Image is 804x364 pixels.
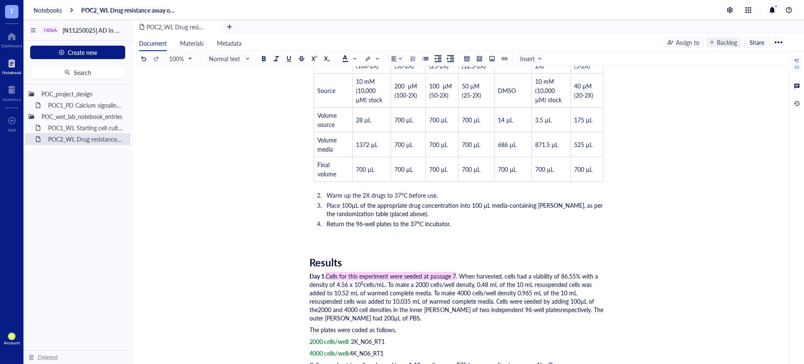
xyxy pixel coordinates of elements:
[535,165,554,173] span: 700 µL
[361,280,363,286] span: 5
[217,39,242,47] span: Metadata
[750,39,764,46] span: Share
[520,55,542,62] span: Insert
[30,66,125,79] button: Search
[394,165,413,173] span: 700 µL
[309,297,596,314] span: µL of the
[309,272,325,280] span: Day 1
[317,160,336,178] span: Final volume
[498,140,516,149] span: 686 µL
[574,82,593,99] span: 40 µM (20-2X)
[1,43,22,48] div: Dashboard
[356,116,371,124] span: 28 µL
[574,116,593,124] span: 175 µL
[317,136,338,153] span: Volume media
[3,83,21,102] a: Inventory
[180,39,204,47] span: Materials
[81,6,176,14] a: POC2_WL Drug resistance assay on N06A library
[326,272,456,280] span: Cells for this experiment were seeded at passage 7
[309,255,342,269] span: Results
[351,337,385,346] span: 2K_N06_RT1
[574,165,593,173] span: 700 µL
[429,140,448,149] span: 700 µL
[317,86,335,95] span: Source
[327,219,451,228] span: Return the 96-well plates to the 37°C incubator.
[38,88,127,100] div: POC_project_design
[462,82,481,99] span: 50 µM (25-2X)
[309,337,350,346] span: 2000 cells/well:
[2,70,21,75] div: Notebook
[33,6,62,14] a: Notebooks
[717,38,737,47] div: Backlog
[394,140,413,149] span: 700 µL
[744,37,770,47] button: Share
[574,140,593,149] span: 525 µL
[535,116,551,124] span: 3.5 µL
[44,27,57,33] div: N06A
[2,57,21,75] a: Notebook
[317,111,338,129] span: Volume source
[139,39,167,47] span: Document
[462,116,480,124] span: 700 µL
[10,335,14,338] span: PO
[394,314,421,322] span: µL of PBS.
[462,140,480,149] span: 700 µL
[350,349,384,357] span: 4K_N06_RT1
[74,69,91,76] span: Search
[3,97,21,102] div: Inventory
[356,140,378,149] span: 1372 µL
[498,86,516,95] span: DMSO
[10,5,14,16] span: T
[68,49,97,56] span: Create new
[535,77,562,104] span: 10 mM (10,000 µM) stock
[348,349,350,357] span: :
[44,133,127,145] div: POC2_WL Drug resistance assay on N06A library
[309,280,593,305] span: cells/mL. To make a 2000 cells/well density, 0.48 mL of the 10 mL resuspended cells was added to ...
[394,82,419,99] span: 200 µM (100-2X)
[794,64,799,70] div: AI
[535,140,558,149] span: 871.5 µL
[38,111,127,122] div: POC_wet_lab_notebook_entries
[325,272,326,280] span: .
[44,99,127,111] div: POC1_PD Calcium signaling screen of N06A library
[30,46,125,59] button: Create new
[676,38,699,47] div: Assign to
[429,116,448,124] span: 700 µL
[327,201,352,209] span: Place 100
[429,82,454,99] span: 100 µM (50-2X)
[356,165,374,173] span: 700 µL
[394,116,413,124] span: 700 µL
[498,165,516,173] span: 700 µL
[62,26,162,34] span: [N11250025] AD in GBM project-POC
[309,325,396,334] span: The plates were coded as follows,
[4,340,20,345] div: Account
[44,122,127,134] div: POC1_WL Starting cell culture protocol
[169,55,191,62] span: 100%
[327,201,604,218] span: µL of the appropriate drug concentration into 100 µL media-containing [PERSON_NAME], as per the r...
[462,165,480,173] span: 700 µL
[38,353,58,362] div: Deleted
[8,127,16,132] div: Add
[429,165,448,173] span: 700 µL
[309,272,600,289] span: . When harvested, cells had a viability of 86.55% with a density of 4.56 x 10
[498,116,513,124] span: 14 µL
[1,30,22,48] a: Dashboard
[309,349,348,357] span: 4000 cells/well
[327,191,438,199] span: Warm up the 2X drugs to 37°C before use.
[356,77,382,104] span: 10 mM (10,000 µM) stock
[209,55,250,62] span: Normal text
[309,305,605,322] span: 2000 and 4000 cell densities in the inner [PERSON_NAME] of two independent 96-well platesrespecti...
